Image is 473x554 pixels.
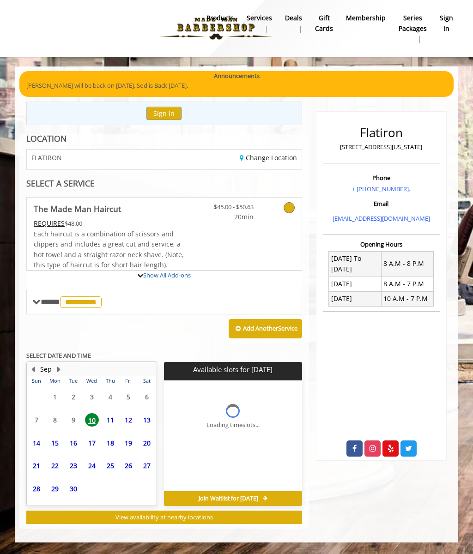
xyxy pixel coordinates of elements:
[243,324,297,332] b: Add Another Service
[85,436,99,450] span: 17
[85,459,99,472] span: 24
[119,431,138,454] td: Select day19
[210,212,253,222] span: 20min
[329,291,381,306] td: [DATE]
[285,13,302,23] b: Deals
[199,495,258,502] span: Join Waitlist for [DATE]
[381,277,433,291] td: 8 A.M - 7 P.M
[34,218,187,229] div: $48.00
[333,214,430,223] a: [EMAIL_ADDRESS][DOMAIN_NAME]
[83,409,101,432] td: Select day10
[119,376,138,385] th: Fri
[206,420,260,430] div: Loading timeslots...
[101,454,120,477] td: Select day25
[67,459,80,472] span: 23
[323,241,440,247] h3: Opening Hours
[26,179,302,188] div: SELECT A SERVICE
[200,12,240,36] a: Productsproducts
[85,413,99,427] span: 10
[34,202,121,215] b: The Made Man Haircut
[381,251,433,277] td: 8 A.M - 8 P.M
[329,277,381,291] td: [DATE]
[26,351,91,360] b: SELECT DATE AND TIME
[146,107,182,120] button: Sign In
[168,366,298,373] p: Available slots for [DATE]
[121,413,135,427] span: 12
[29,364,36,374] button: Previous Month
[64,454,83,477] td: Select day23
[103,436,117,450] span: 18
[392,12,433,46] a: Series packagesSeries packages
[140,413,154,427] span: 13
[143,271,191,279] a: Show All Add-ons
[309,12,340,46] a: Gift cardsgift cards
[140,459,154,472] span: 27
[34,219,65,228] span: This service needs some Advance to be paid before we block your appointment
[31,154,62,161] span: FLATIRON
[121,436,135,450] span: 19
[26,270,302,271] div: The Made Man Haircut Add-onS
[27,477,46,500] td: Select day28
[27,454,46,477] td: Select day21
[64,477,83,500] td: Select day30
[240,153,297,162] a: Change Location
[48,482,62,495] span: 29
[83,454,101,477] td: Select day24
[138,376,156,385] th: Sat
[103,413,117,427] span: 11
[26,81,447,90] p: [PERSON_NAME] will be back on [DATE]. Sod is Back [DATE].
[27,431,46,454] td: Select day14
[64,431,83,454] td: Select day16
[34,229,184,269] span: Each haircut is a combination of scissors and clippers and includes a great cut and service, a ho...
[206,13,234,23] b: products
[30,482,43,495] span: 28
[67,482,80,495] span: 30
[210,198,253,222] a: $45.00 - $50.63
[48,436,62,450] span: 15
[433,12,460,36] a: sign insign in
[83,431,101,454] td: Select day17
[152,3,279,54] img: Made Man Barbershop logo
[30,459,43,472] span: 21
[325,126,437,139] h2: Flatiron
[55,364,62,374] button: Next Month
[119,454,138,477] td: Select day26
[103,459,117,472] span: 25
[101,409,120,432] td: Select day11
[340,12,392,36] a: MembershipMembership
[101,431,120,454] td: Select day18
[229,319,302,338] button: Add AnotherService
[46,477,64,500] td: Select day29
[240,12,279,36] a: ServicesServices
[27,376,46,385] th: Sun
[214,71,260,81] b: Announcements
[138,409,156,432] td: Select day13
[381,291,433,306] td: 10 A.M - 7 P.M
[46,454,64,477] td: Select day22
[140,436,154,450] span: 20
[315,13,333,34] b: gift cards
[325,200,437,207] h3: Email
[325,175,437,181] h3: Phone
[26,133,67,144] b: LOCATION
[138,454,156,477] td: Select day27
[440,13,453,34] b: sign in
[64,376,83,385] th: Tue
[83,376,101,385] th: Wed
[119,409,138,432] td: Select day12
[26,511,302,524] button: View availability at nearby locations
[101,376,120,385] th: Thu
[46,376,64,385] th: Mon
[399,13,427,34] b: Series packages
[325,142,437,152] p: [STREET_ADDRESS][US_STATE]
[40,364,52,374] button: Sep
[46,431,64,454] td: Select day15
[30,436,43,450] span: 14
[121,459,135,472] span: 26
[247,13,272,23] b: Services
[346,13,386,23] b: Membership
[329,251,381,277] td: [DATE] To [DATE]
[115,513,213,521] span: View availability at nearby locations
[138,431,156,454] td: Select day20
